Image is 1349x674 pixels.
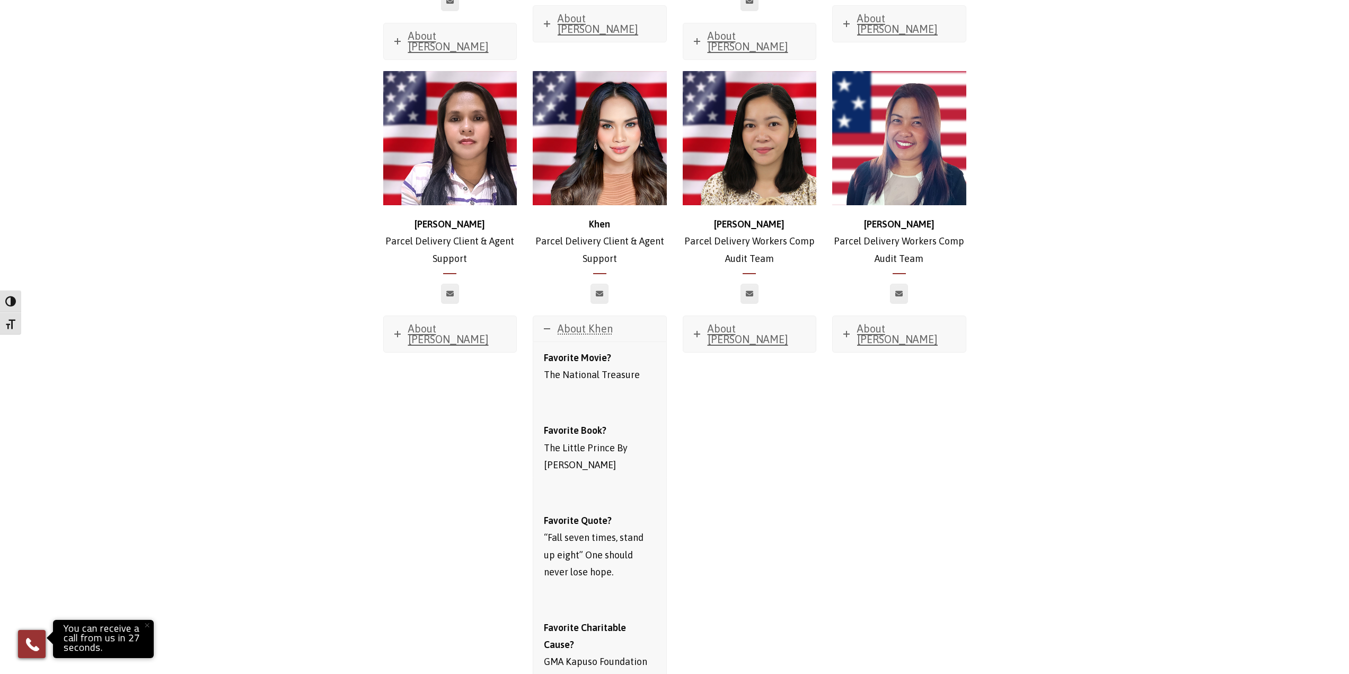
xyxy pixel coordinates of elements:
span: About [PERSON_NAME] [558,12,638,35]
img: Chanie_headshot_500x500 [683,71,817,205]
p: Parcel Delivery Client & Agent Support [383,216,517,267]
a: About [PERSON_NAME] [533,6,666,42]
b: [PERSON_NAME] [415,218,485,230]
a: About [PERSON_NAME] [384,23,517,59]
strong: Favorite Charitable Cause? [544,622,626,650]
a: About Khen [533,316,666,342]
span: About [PERSON_NAME] [857,322,938,345]
strong: Khen [589,218,610,230]
a: About [PERSON_NAME] [683,23,816,59]
span: About [PERSON_NAME] [408,322,489,345]
img: Phone icon [24,636,41,653]
span: About [PERSON_NAME] [708,322,788,345]
a: About [PERSON_NAME] [384,316,517,352]
button: Close [135,614,158,637]
p: The Little Prince By [PERSON_NAME] [544,422,656,474]
p: “Fall seven times, stand up eight” One should never lose hope. [544,512,656,581]
p: GMA Kapuso Foundation [544,619,656,671]
img: Dee_500x500 [383,71,517,205]
strong: [PERSON_NAME] [864,218,934,230]
a: About [PERSON_NAME] [833,6,966,42]
p: The National Treasure [544,349,656,384]
strong: [PERSON_NAME] [714,218,784,230]
strong: Favorite Quote? [544,515,612,526]
a: About [PERSON_NAME] [683,316,816,352]
p: Parcel Delivery Workers Comp Audit Team [832,216,966,267]
span: About Khen [558,322,613,335]
span: About [PERSON_NAME] [708,30,788,52]
img: Khen_500x500 [533,71,667,205]
a: About [PERSON_NAME] [833,316,966,352]
p: You can receive a call from us in 27 seconds. [56,623,151,655]
span: About [PERSON_NAME] [408,30,489,52]
span: About [PERSON_NAME] [857,12,938,35]
strong: Favorite Movie? [544,352,611,363]
p: Parcel Delivery Client & Agent Support [533,216,667,267]
p: Parcel Delivery Workers Comp Audit Team [683,216,817,267]
strong: Favorite Book? [544,425,606,436]
img: berna [832,71,966,205]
